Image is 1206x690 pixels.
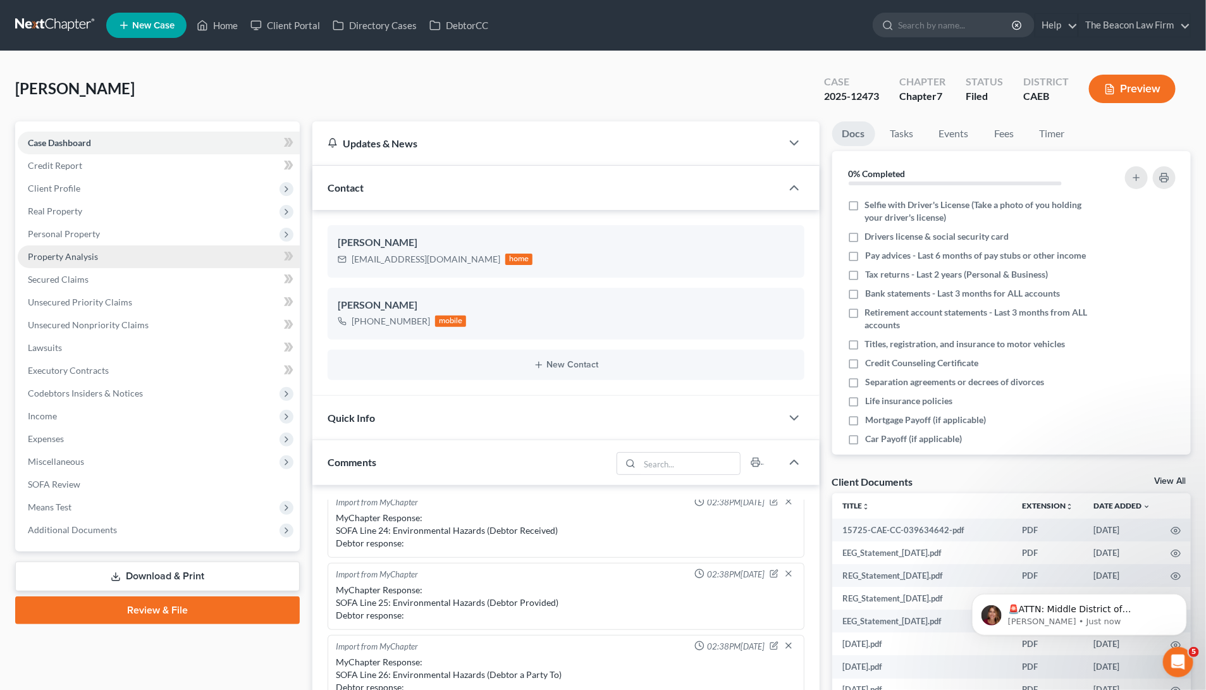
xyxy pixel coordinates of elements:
a: DebtorCC [423,14,495,37]
a: Directory Cases [326,14,423,37]
a: Home [190,14,244,37]
span: Retirement account statements - Last 3 months from ALL accounts [865,306,1090,331]
span: 7 [937,90,942,102]
a: Extensionunfold_more [1022,501,1073,510]
div: Import from MyChapter [336,569,418,581]
a: Case Dashboard [18,132,300,154]
td: PDF [1012,655,1083,678]
span: New Case [132,21,175,30]
span: Secured Claims [28,274,89,285]
div: mobile [435,316,467,327]
div: Case [824,75,879,89]
div: MyChapter Response: SOFA Line 24: Environmental Hazards (Debtor Received) Debtor response: [336,512,796,550]
i: expand_more [1143,503,1150,510]
span: Unsecured Priority Claims [28,297,132,307]
a: Client Portal [244,14,326,37]
a: View All [1154,477,1186,486]
span: Selfie with Driver's License (Take a photo of you holding your driver's license) [865,199,1090,224]
div: District [1023,75,1069,89]
td: [DATE] [1083,541,1160,564]
td: [DATE] [1083,519,1160,541]
a: Property Analysis [18,245,300,268]
span: Codebtors Insiders & Notices [28,388,143,398]
div: [PERSON_NAME] [338,298,794,313]
a: Unsecured Priority Claims [18,291,300,314]
span: Means Test [28,502,71,512]
td: [DATE].pdf [832,655,1012,678]
div: MyChapter Response: SOFA Line 25: Environmental Hazards (Debtor Provided) Debtor response: [336,584,796,622]
span: Life insurance policies [865,395,952,407]
div: Chapter [899,89,945,104]
iframe: Intercom live chat [1163,647,1193,677]
span: Credit Counseling Certificate [865,357,978,369]
div: home [505,254,533,265]
span: Quick Info [328,412,375,424]
div: Updates & News [328,137,766,150]
a: Titleunfold_more [842,501,870,510]
span: Titles, registration, and insurance to motor vehicles [865,338,1066,350]
a: Help [1035,14,1078,37]
div: Filed [966,89,1003,104]
a: Unsecured Nonpriority Claims [18,314,300,336]
span: 5 [1189,647,1199,657]
span: Case Dashboard [28,137,91,148]
a: Events [929,121,979,146]
td: EEG_Statement_[DATE].pdf [832,610,1012,632]
span: Bank statements - Last 3 months for ALL accounts [865,287,1060,300]
span: Additional Documents [28,524,117,535]
span: Credit Report [28,160,82,171]
span: Car Payoff (if applicable) [865,433,962,445]
iframe: Intercom notifications message [953,567,1206,656]
div: Status [966,75,1003,89]
td: 15725-CAE-CC-039634642-pdf [832,519,1012,541]
span: Unsecured Nonpriority Claims [28,319,149,330]
td: [DATE] [1083,564,1160,587]
td: PDF [1012,564,1083,587]
a: Review & File [15,596,300,624]
span: Real Property [28,206,82,216]
a: Download & Print [15,562,300,591]
span: 02:38PM[DATE] [707,569,765,581]
div: Import from MyChapter [336,496,418,509]
td: EEG_Statement_[DATE].pdf [832,541,1012,564]
span: Mortgage Payoff (if applicable) [865,414,986,426]
div: Import from MyChapter [336,641,418,653]
span: Expenses [28,433,64,444]
span: Miscellaneous [28,456,84,467]
div: [PERSON_NAME] [338,235,794,250]
span: 02:38PM[DATE] [707,496,765,508]
div: CAEB [1023,89,1069,104]
td: [DATE].pdf [832,632,1012,655]
a: The Beacon Law Firm [1079,14,1190,37]
span: Personal Property [28,228,100,239]
a: Docs [832,121,875,146]
span: Pay advices - Last 6 months of pay stubs or other income [865,249,1086,262]
a: Credit Report [18,154,300,177]
span: Property Analysis [28,251,98,262]
a: SOFA Review [18,473,300,496]
div: 2025-12473 [824,89,879,104]
span: Separation agreements or decrees of divorces [865,376,1044,388]
a: Timer [1030,121,1075,146]
button: New Contact [338,360,794,370]
input: Search... [639,453,740,474]
div: [EMAIL_ADDRESS][DOMAIN_NAME] [352,253,500,266]
div: Client Documents [832,475,913,488]
span: Comments [328,456,376,468]
span: SOFA Review [28,479,80,490]
td: REG_Statement_[DATE].pdf [832,564,1012,587]
i: unfold_more [1066,503,1073,510]
div: Chapter [899,75,945,89]
span: Income [28,410,57,421]
button: Preview [1089,75,1176,103]
span: Drivers license & social security card [865,230,1009,243]
span: [PERSON_NAME] [15,79,135,97]
a: Executory Contracts [18,359,300,382]
span: Executory Contracts [28,365,109,376]
span: 02:38PM[DATE] [707,641,765,653]
td: PDF [1012,541,1083,564]
i: unfold_more [862,503,870,510]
